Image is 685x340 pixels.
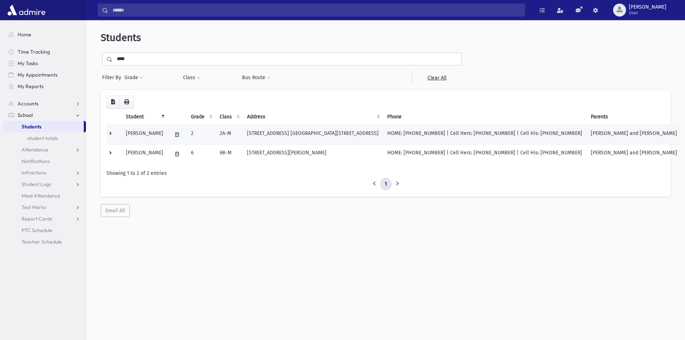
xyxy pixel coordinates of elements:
[215,144,243,164] td: 6B-M
[22,204,46,210] span: Test Marks
[18,112,33,118] span: School
[3,81,86,92] a: My Reports
[187,125,215,144] td: 2
[383,125,586,144] td: HOME: [PHONE_NUMBER] | Cell Hers: [PHONE_NUMBER] | Cell His: [PHONE_NUMBER]
[586,144,681,164] td: [PERSON_NAME] and [PERSON_NAME]
[22,123,41,130] span: Students
[3,201,86,213] a: Test Marks
[3,29,86,40] a: Home
[3,132,86,144] a: student totals
[18,60,38,67] span: My Tasks
[22,158,50,164] span: Notifications
[18,49,50,55] span: Time Tracking
[3,46,86,58] a: Time Tracking
[22,181,51,187] span: Student Logs
[183,71,201,84] button: Class
[629,10,666,16] span: User
[3,213,86,225] a: Report Cards
[101,32,141,44] span: Students
[108,4,525,17] input: Search
[3,190,86,201] a: Meal Attendance
[124,71,143,84] button: Grade
[22,169,46,176] span: Infractions
[101,204,130,217] button: Email All
[3,121,84,132] a: Students
[22,239,62,245] span: Teacher Schedule
[22,227,52,234] span: PTC Schedule
[215,109,243,125] th: Class: activate to sort column ascending
[629,4,666,10] span: [PERSON_NAME]
[383,109,586,125] th: Phone
[106,96,120,109] button: CSV
[122,125,168,144] td: [PERSON_NAME]
[22,192,60,199] span: Meal Attendance
[215,125,243,144] td: 2A-M
[242,71,271,84] button: Bus Route
[18,31,31,38] span: Home
[22,216,52,222] span: Report Cards
[106,169,665,177] div: Showing 1 to 2 of 2 entries
[122,144,168,164] td: [PERSON_NAME]
[3,236,86,248] a: Teacher Schedule
[18,100,38,107] span: Accounts
[3,155,86,167] a: Notifications
[3,178,86,190] a: Student Logs
[3,225,86,236] a: PTC Schedule
[3,58,86,69] a: My Tasks
[586,109,681,125] th: Parents
[3,144,86,155] a: Attendance
[18,72,58,78] span: My Appointments
[22,146,48,153] span: Attendance
[3,109,86,121] a: School
[6,3,47,17] img: AdmirePro
[187,109,215,125] th: Grade: activate to sort column ascending
[243,125,383,144] td: [STREET_ADDRESS] [GEOGRAPHIC_DATA][STREET_ADDRESS]
[122,109,168,125] th: Student: activate to sort column descending
[243,144,383,164] td: [STREET_ADDRESS][PERSON_NAME]
[3,167,86,178] a: Infractions
[187,144,215,164] td: 6
[412,71,462,84] a: Clear All
[380,178,392,191] a: 1
[102,74,124,81] span: Filter By
[119,96,134,109] button: Print
[383,144,586,164] td: HOME: [PHONE_NUMBER] | Cell Hers: [PHONE_NUMBER] | Cell His: [PHONE_NUMBER]
[18,83,44,90] span: My Reports
[3,69,86,81] a: My Appointments
[3,98,86,109] a: Accounts
[586,125,681,144] td: [PERSON_NAME] and [PERSON_NAME]
[243,109,383,125] th: Address: activate to sort column ascending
